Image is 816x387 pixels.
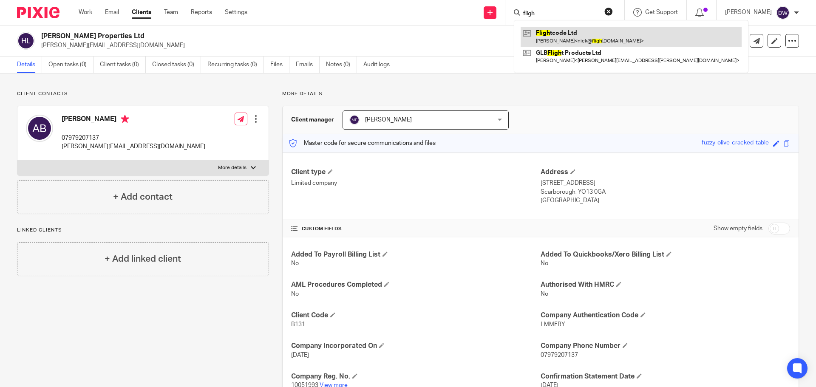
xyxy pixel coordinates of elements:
p: [PERSON_NAME][EMAIL_ADDRESS][DOMAIN_NAME] [41,41,683,50]
span: Get Support [645,9,678,15]
p: Linked clients [17,227,269,234]
h4: + Add contact [113,190,173,203]
button: Clear [604,7,613,16]
span: No [541,260,548,266]
h4: Confirmation Statement Date [541,372,790,381]
h4: Company Incorporated On [291,342,541,350]
p: Limited company [291,179,541,187]
span: B131 [291,322,305,328]
img: svg%3E [776,6,790,20]
h4: Client Code [291,311,541,320]
p: Client contacts [17,90,269,97]
span: No [291,291,299,297]
p: Master code for secure communications and files [289,139,436,147]
img: svg%3E [17,32,35,50]
img: svg%3E [26,115,53,142]
a: Notes (0) [326,56,357,73]
a: Closed tasks (0) [152,56,201,73]
h4: Address [541,168,790,177]
a: Client tasks (0) [100,56,146,73]
a: Recurring tasks (0) [207,56,264,73]
p: More details [282,90,799,97]
h3: Client manager [291,116,334,124]
p: Scarborough, YO13 0GA [541,188,790,196]
h4: [PERSON_NAME] [62,115,205,125]
h4: AML Procedures Completed [291,280,541,289]
h4: Company Reg. No. [291,372,541,381]
label: Show empty fields [714,224,762,233]
a: Emails [296,56,320,73]
p: More details [218,164,246,171]
p: [STREET_ADDRESS] [541,179,790,187]
div: fuzzy-olive-cracked-table [702,138,769,148]
a: Files [270,56,289,73]
h4: Added To Payroll Billing List [291,250,541,259]
a: Work [79,8,92,17]
a: Email [105,8,119,17]
input: Search [522,10,599,18]
span: No [291,260,299,266]
a: Reports [191,8,212,17]
a: Team [164,8,178,17]
p: [PERSON_NAME][EMAIL_ADDRESS][DOMAIN_NAME] [62,142,205,151]
i: Primary [121,115,129,123]
h4: Company Authentication Code [541,311,790,320]
a: Settings [225,8,247,17]
p: 07979207137 [62,134,205,142]
span: No [541,291,548,297]
span: 07979207137 [541,352,578,358]
img: svg%3E [349,115,360,125]
a: Clients [132,8,151,17]
a: Details [17,56,42,73]
h4: Authorised With HMRC [541,280,790,289]
span: [DATE] [291,352,309,358]
img: Pixie [17,7,59,18]
a: Open tasks (0) [48,56,93,73]
p: [GEOGRAPHIC_DATA] [541,196,790,205]
h4: Client type [291,168,541,177]
a: Audit logs [363,56,396,73]
p: [PERSON_NAME] [725,8,772,17]
h2: [PERSON_NAME] Properties Ltd [41,32,555,41]
h4: CUSTOM FIELDS [291,226,541,232]
span: LMMFRY [541,322,565,328]
h4: Added To Quickbooks/Xero Billing List [541,250,790,259]
h4: Company Phone Number [541,342,790,350]
span: [PERSON_NAME] [365,117,412,123]
h4: + Add linked client [105,252,181,266]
